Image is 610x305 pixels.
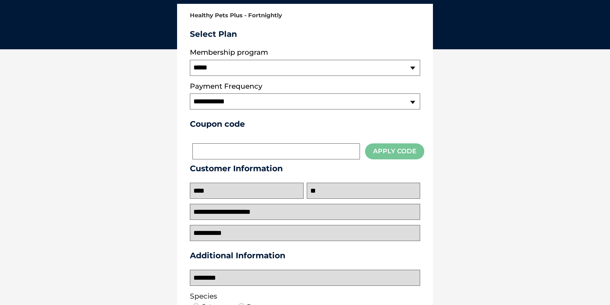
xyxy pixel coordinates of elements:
label: Payment Frequency [190,82,262,91]
legend: Species [190,292,420,301]
h3: Customer Information [190,164,420,173]
h3: Select Plan [190,29,420,39]
button: Apply Code [365,143,424,159]
h2: Healthy Pets Plus - Fortnightly [190,12,420,19]
h3: Additional Information [187,251,423,260]
h3: Coupon code [190,119,420,129]
label: Membership program [190,48,420,57]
